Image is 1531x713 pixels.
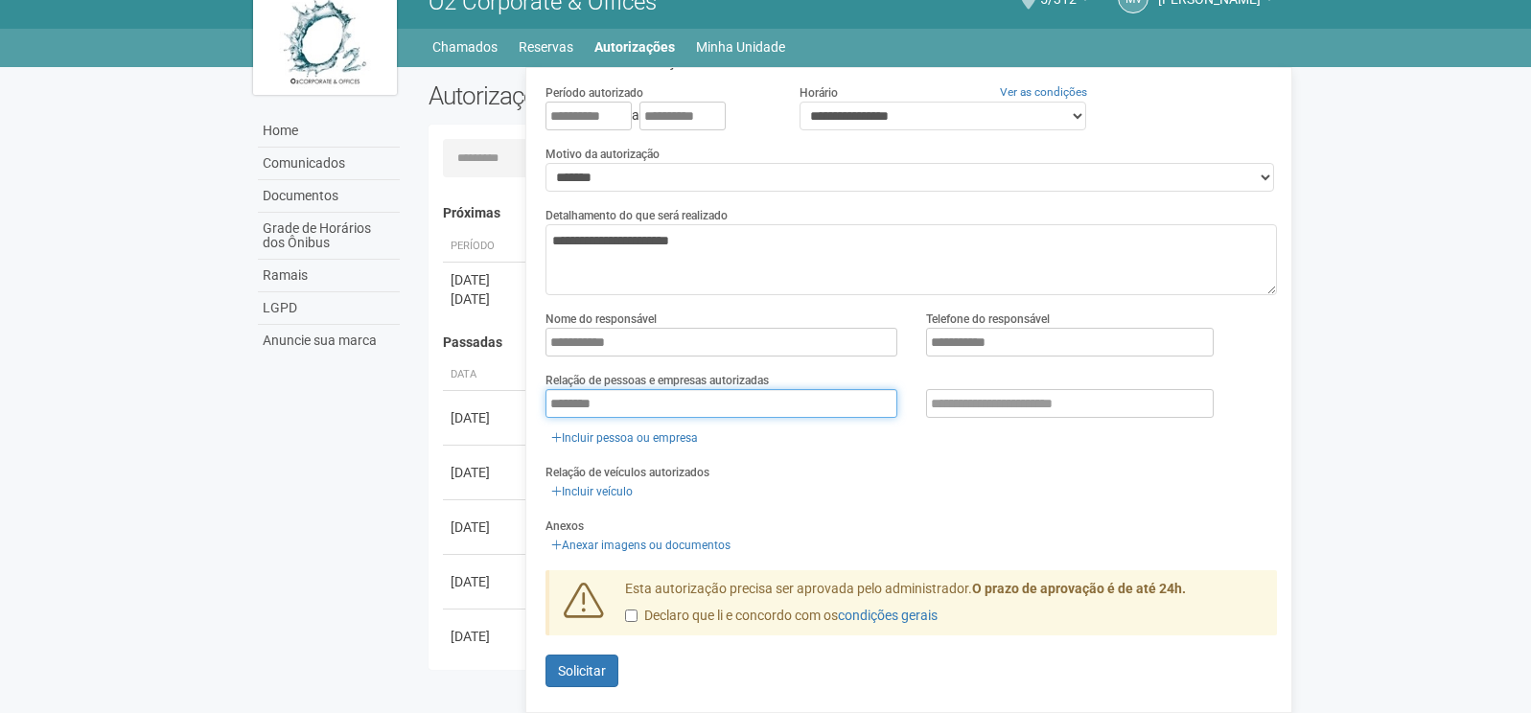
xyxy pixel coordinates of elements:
label: Motivo da autorização [545,146,660,163]
label: Horário [800,84,838,102]
a: Anuncie sua marca [258,325,400,356]
label: Relação de pessoas e empresas autorizadas [545,372,769,389]
a: Grade de Horários dos Ônibus [258,213,400,260]
h4: Próximas [443,206,1264,220]
a: Chamados [432,34,498,60]
h2: Autorizações [429,81,839,110]
strong: O prazo de aprovação é de até 24h. [972,581,1186,596]
a: condições gerais [838,608,938,623]
label: Detalhamento do que será realizado [545,207,728,224]
a: Minha Unidade [696,34,785,60]
a: Reservas [519,34,573,60]
button: Solicitar [545,655,618,687]
div: [DATE] [451,289,522,309]
div: [DATE] [451,627,522,646]
div: a [545,102,770,130]
a: Home [258,115,400,148]
a: Autorizações [594,34,675,60]
th: Data [443,359,529,391]
a: Ver as condições [1000,85,1087,99]
label: Declaro que li e concordo com os [625,607,938,626]
div: [DATE] [451,270,522,289]
th: Período [443,231,529,263]
a: Documentos [258,180,400,213]
div: [DATE] [451,463,522,482]
label: Telefone do responsável [926,310,1050,328]
label: Relação de veículos autorizados [545,464,709,481]
a: Incluir pessoa ou empresa [545,427,704,448]
div: Esta autorização precisa ser aprovada pelo administrador. [611,580,1278,635]
a: LGPD [258,292,400,325]
div: [DATE] [451,408,522,427]
div: [DATE] [451,572,522,591]
a: Anexar imagens ou documentos [545,535,736,556]
h3: Nova Autorização [545,50,1277,69]
input: Declaro que li e concordo com oscondições gerais [625,609,638,622]
div: [DATE] [451,517,522,537]
label: Nome do responsável [545,310,657,328]
label: Período autorizado [545,84,643,102]
span: Solicitar [558,663,606,678]
h4: Passadas [443,335,1264,350]
label: Anexos [545,517,584,535]
a: Ramais [258,260,400,292]
a: Incluir veículo [545,481,638,502]
a: Comunicados [258,148,400,180]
